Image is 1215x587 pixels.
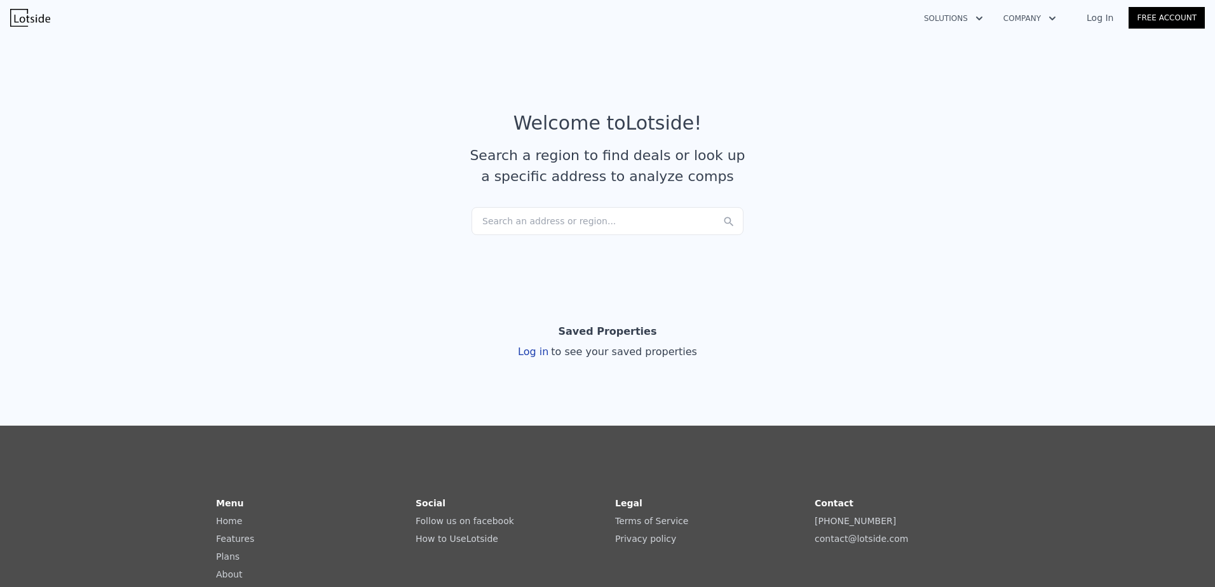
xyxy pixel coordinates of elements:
strong: Social [416,498,445,508]
div: Log in [518,344,697,360]
button: Company [993,7,1066,30]
a: Free Account [1129,7,1205,29]
span: to see your saved properties [548,346,697,358]
a: Features [216,534,254,544]
button: Solutions [914,7,993,30]
div: Welcome to Lotside ! [513,112,702,135]
strong: Contact [815,498,853,508]
a: Log In [1071,11,1129,24]
a: Follow us on facebook [416,516,514,526]
div: Search an address or region... [472,207,743,235]
a: Terms of Service [615,516,688,526]
a: Home [216,516,242,526]
strong: Legal [615,498,642,508]
a: Plans [216,551,240,562]
a: About [216,569,242,579]
a: Privacy policy [615,534,676,544]
div: Search a region to find deals or look up a specific address to analyze comps [465,145,750,187]
a: [PHONE_NUMBER] [815,516,896,526]
div: Saved Properties [559,319,657,344]
a: contact@lotside.com [815,534,908,544]
strong: Menu [216,498,243,508]
a: How to UseLotside [416,534,498,544]
img: Lotside [10,9,50,27]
